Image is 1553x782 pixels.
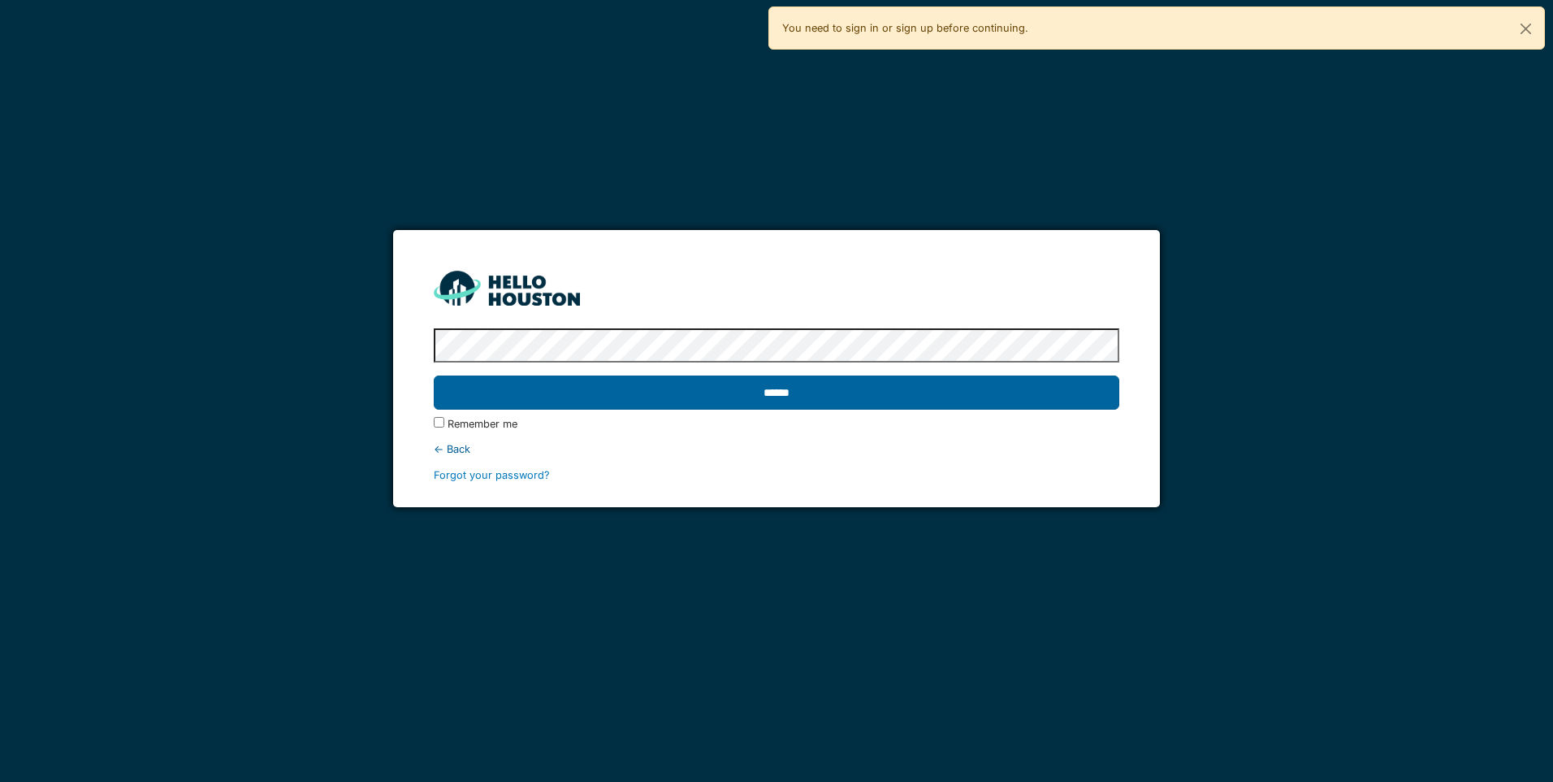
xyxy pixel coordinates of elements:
img: HH_line-BYnF2_Hg.png [434,271,580,306]
div: You need to sign in or sign up before continuing. [768,7,1545,50]
button: Close [1508,7,1544,50]
label: Remember me [448,416,517,432]
div: ← Back [434,441,1118,457]
a: Forgot your password? [434,469,550,481]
